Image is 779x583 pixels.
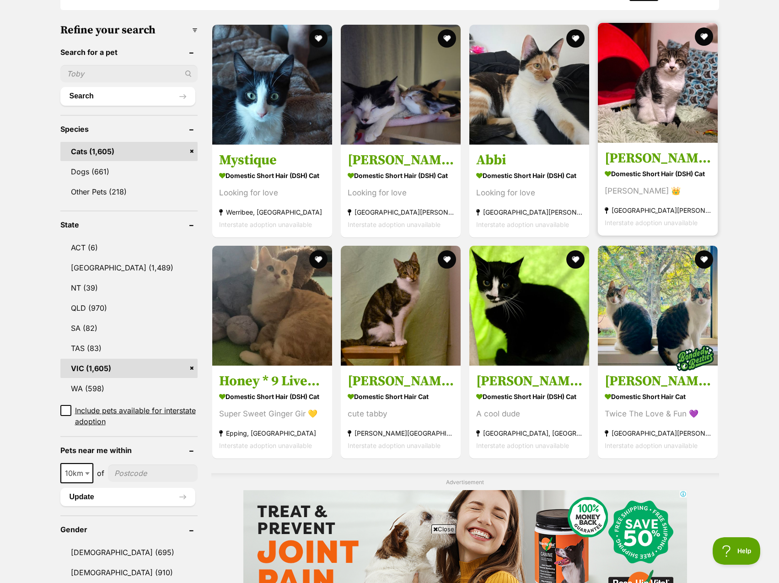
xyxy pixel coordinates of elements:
[348,442,441,449] span: Interstate adoption unavailable
[605,442,698,449] span: Interstate adoption unavailable
[469,366,589,459] a: [PERSON_NAME]**2nd Chance Cat Rescue Domestic Short Hair (DSH) Cat A cool dude [GEOGRAPHIC_DATA],...
[566,29,585,48] button: favourite
[469,25,589,145] img: Abbi - Domestic Short Hair (DSH) Cat
[476,186,582,199] div: Looking for love
[605,149,711,167] h3: [PERSON_NAME]
[598,23,718,143] img: Kingsley - Domestic Short Hair (DSH) Cat
[476,168,582,182] strong: Domestic Short Hair (DSH) Cat
[309,29,328,48] button: favourite
[61,467,92,480] span: 10km
[438,250,456,269] button: favourite
[60,142,198,161] a: Cats (1,605)
[60,24,198,37] h3: Refine your search
[219,427,325,439] strong: Epping, [GEOGRAPHIC_DATA]
[469,246,589,366] img: Johnny Cash**2nd Chance Cat Rescue - Domestic Short Hair (DSH) Cat
[75,405,198,427] span: Include pets available for interstate adoption
[219,186,325,199] div: Looking for love
[212,366,332,459] a: Honey * 9 Lives Project Rescue* Domestic Short Hair (DSH) Cat Super Sweet Ginger Gir 💛 Epping, [G...
[212,144,332,237] a: Mystique Domestic Short Hair (DSH) Cat Looking for love Werribee, [GEOGRAPHIC_DATA] Interstate ad...
[476,427,582,439] strong: [GEOGRAPHIC_DATA], [GEOGRAPHIC_DATA]
[713,537,761,565] iframe: Help Scout Beacon - Open
[219,408,325,420] div: Super Sweet Ginger Gir 💛
[60,405,198,427] a: Include pets available for interstate adoption
[60,379,198,398] a: WA (598)
[97,468,104,479] span: of
[605,372,711,390] h3: [PERSON_NAME] & [PERSON_NAME] 🌷🌺
[695,27,714,46] button: favourite
[60,221,198,229] header: State
[348,427,454,439] strong: [PERSON_NAME][GEOGRAPHIC_DATA], [GEOGRAPHIC_DATA]
[476,442,569,449] span: Interstate adoption unavailable
[60,339,198,358] a: TAS (83)
[605,390,711,403] strong: Domestic Short Hair Cat
[219,390,325,403] strong: Domestic Short Hair (DSH) Cat
[476,220,569,228] span: Interstate adoption unavailable
[348,205,454,218] strong: [GEOGRAPHIC_DATA][PERSON_NAME][GEOGRAPHIC_DATA]
[476,390,582,403] strong: Domestic Short Hair (DSH) Cat
[605,408,711,420] div: Twice The Love & Fun 💜
[219,205,325,218] strong: Werribee, [GEOGRAPHIC_DATA]
[476,408,582,420] div: A cool dude
[212,246,332,366] img: Honey * 9 Lives Project Rescue* - Domestic Short Hair (DSH) Cat
[598,246,718,366] img: Tesha & Tori 🌷🌺 - Domestic Short Hair Cat
[60,238,198,257] a: ACT (6)
[341,144,461,237] a: [PERSON_NAME] Domestic Short Hair (DSH) Cat Looking for love [GEOGRAPHIC_DATA][PERSON_NAME][GEOGR...
[60,525,198,534] header: Gender
[348,220,441,228] span: Interstate adoption unavailable
[219,442,312,449] span: Interstate adoption unavailable
[348,151,454,168] h3: [PERSON_NAME]
[60,258,198,277] a: [GEOGRAPHIC_DATA] (1,489)
[566,250,585,269] button: favourite
[348,390,454,403] strong: Domestic Short Hair Cat
[598,142,718,235] a: [PERSON_NAME] Domestic Short Hair (DSH) Cat [PERSON_NAME] 👑 [GEOGRAPHIC_DATA][PERSON_NAME][GEOGRA...
[476,151,582,168] h3: Abbi
[223,537,556,578] iframe: Advertisement
[348,168,454,182] strong: Domestic Short Hair (DSH) Cat
[341,25,461,145] img: Alex - Domestic Short Hair (DSH) Cat
[672,335,718,381] img: bonded besties
[60,278,198,297] a: NT (39)
[60,48,198,56] header: Search for a pet
[219,168,325,182] strong: Domestic Short Hair (DSH) Cat
[598,366,718,459] a: [PERSON_NAME] & [PERSON_NAME] 🌷🌺 Domestic Short Hair Cat Twice The Love & Fun 💜 [GEOGRAPHIC_DATA]...
[438,29,456,48] button: favourite
[60,463,93,483] span: 10km
[348,186,454,199] div: Looking for love
[219,151,325,168] h3: Mystique
[309,250,328,269] button: favourite
[60,488,195,506] button: Update
[60,182,198,201] a: Other Pets (218)
[605,218,698,226] span: Interstate adoption unavailable
[219,220,312,228] span: Interstate adoption unavailable
[60,563,198,582] a: [DEMOGRAPHIC_DATA] (910)
[695,250,714,269] button: favourite
[605,167,711,180] strong: Domestic Short Hair (DSH) Cat
[60,65,198,82] input: Toby
[348,408,454,420] div: cute tabby
[605,184,711,197] div: [PERSON_NAME] 👑
[476,372,582,390] h3: [PERSON_NAME]**2nd Chance Cat Rescue
[60,298,198,318] a: QLD (970)
[341,366,461,459] a: [PERSON_NAME] ** 2nd Chance Cat Rescue** Domestic Short Hair Cat cute tabby [PERSON_NAME][GEOGRAP...
[60,162,198,181] a: Dogs (661)
[605,427,711,439] strong: [GEOGRAPHIC_DATA][PERSON_NAME], [GEOGRAPHIC_DATA]
[431,524,456,534] span: Close
[348,372,454,390] h3: [PERSON_NAME] ** 2nd Chance Cat Rescue**
[476,205,582,218] strong: [GEOGRAPHIC_DATA][PERSON_NAME][GEOGRAPHIC_DATA]
[60,318,198,338] a: SA (82)
[605,204,711,216] strong: [GEOGRAPHIC_DATA][PERSON_NAME][GEOGRAPHIC_DATA]
[60,87,195,105] button: Search
[108,464,198,482] input: postcode
[60,446,198,454] header: Pets near me within
[469,144,589,237] a: Abbi Domestic Short Hair (DSH) Cat Looking for love [GEOGRAPHIC_DATA][PERSON_NAME][GEOGRAPHIC_DAT...
[60,543,198,562] a: [DEMOGRAPHIC_DATA] (695)
[60,359,198,378] a: VIC (1,605)
[219,372,325,390] h3: Honey * 9 Lives Project Rescue*
[212,25,332,145] img: Mystique - Domestic Short Hair (DSH) Cat
[60,125,198,133] header: Species
[341,246,461,366] img: Hackett ** 2nd Chance Cat Rescue** - Domestic Short Hair Cat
